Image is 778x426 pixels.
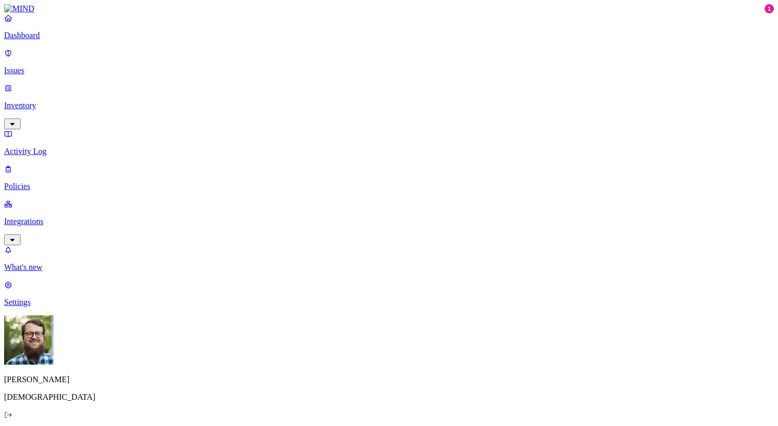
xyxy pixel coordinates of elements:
[4,263,774,272] p: What's new
[4,129,774,156] a: Activity Log
[4,4,34,13] img: MIND
[4,66,774,75] p: Issues
[4,182,774,191] p: Policies
[765,4,774,13] div: 1
[4,199,774,244] a: Integrations
[4,147,774,156] p: Activity Log
[4,83,774,128] a: Inventory
[4,48,774,75] a: Issues
[4,280,774,307] a: Settings
[4,164,774,191] a: Policies
[4,245,774,272] a: What's new
[4,375,774,384] p: [PERSON_NAME]
[4,4,774,13] a: MIND
[4,298,774,307] p: Settings
[4,315,54,365] img: Rick Heil
[4,101,774,110] p: Inventory
[4,217,774,226] p: Integrations
[4,393,774,402] p: [DEMOGRAPHIC_DATA]
[4,31,774,40] p: Dashboard
[4,13,774,40] a: Dashboard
